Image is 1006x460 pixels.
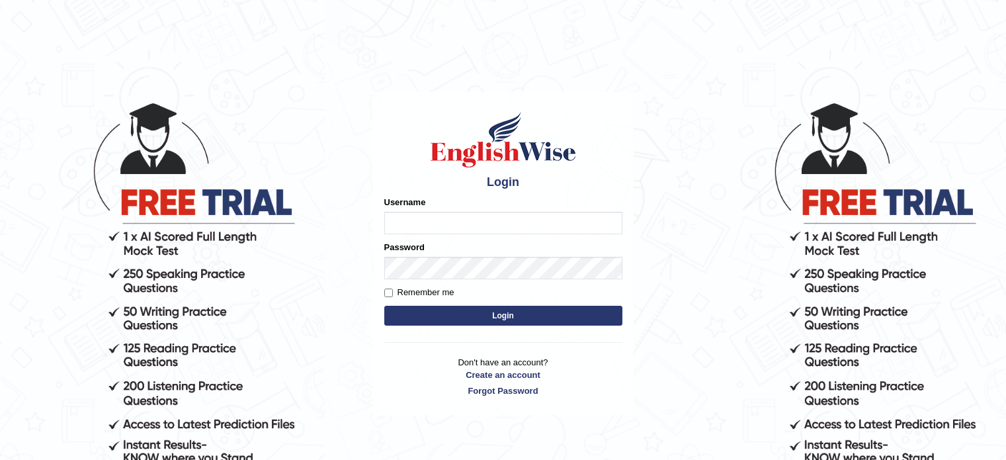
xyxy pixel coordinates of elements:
label: Username [384,196,426,208]
input: Remember me [384,289,393,297]
label: Remember me [384,286,454,299]
h4: Login [384,176,622,189]
p: Don't have an account? [384,356,622,397]
img: Logo of English Wise sign in for intelligent practice with AI [428,110,579,169]
button: Login [384,306,622,326]
a: Forgot Password [384,385,622,397]
label: Password [384,241,425,253]
a: Create an account [384,369,622,381]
